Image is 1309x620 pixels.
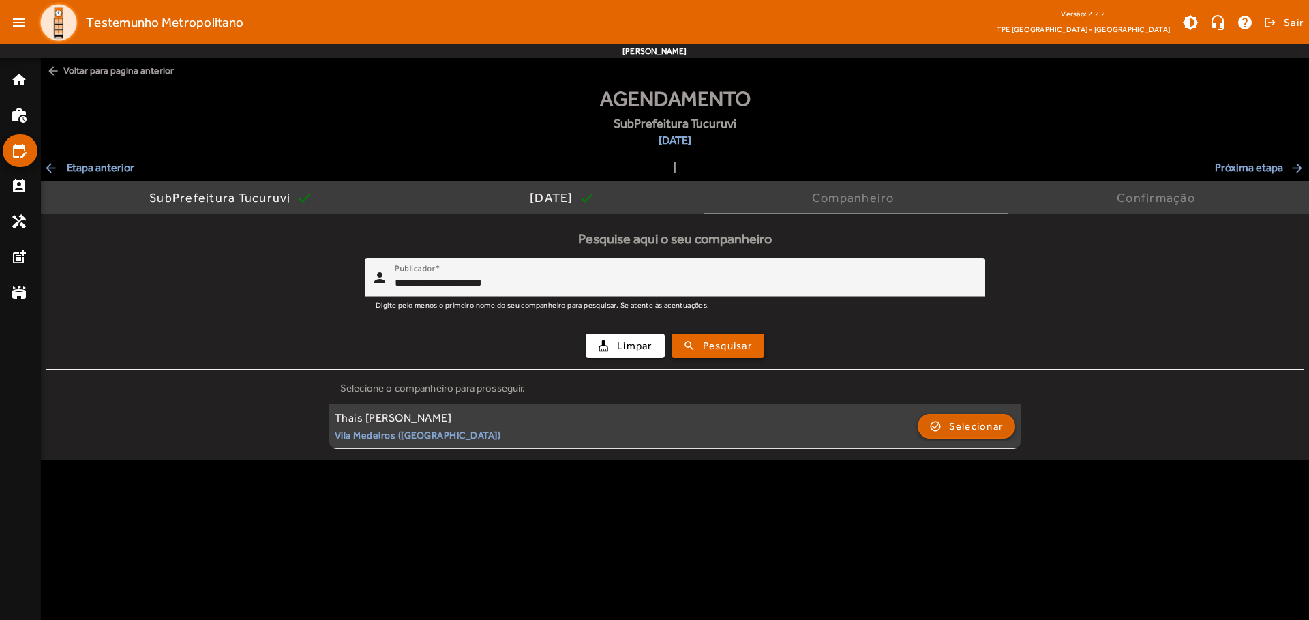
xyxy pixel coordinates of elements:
mat-icon: work_history [11,107,27,123]
mat-icon: arrow_forward [1290,161,1306,175]
div: Versão: 2.2.2 [997,5,1170,23]
small: Vila Medeiros ([GEOGRAPHIC_DATA]) [335,429,501,441]
span: Etapa anterior [44,160,134,176]
div: [DATE] [530,191,579,205]
mat-icon: stadium [11,284,27,301]
span: Voltar para pagina anterior [41,58,1309,83]
mat-icon: perm_contact_calendar [11,178,27,194]
button: Sair [1262,12,1304,33]
mat-icon: person [372,269,388,286]
mat-icon: post_add [11,249,27,265]
mat-icon: edit_calendar [11,143,27,159]
span: Sair [1284,12,1304,33]
span: Selecionar [949,418,1004,434]
mat-icon: check [297,190,313,206]
div: Companheiro [812,191,900,205]
span: Próxima etapa [1215,160,1306,176]
mat-hint: Digite pelo menos o primeiro nome do seu companheiro para pesquisar. Se atente às acentuações. [376,297,710,312]
div: SubPrefeitura Tucuruvi [149,191,297,205]
img: Logo TPE [38,2,79,43]
mat-icon: arrow_back [44,161,60,175]
mat-icon: menu [5,9,33,36]
span: Testemunho Metropolitano [86,12,243,33]
mat-icon: check [579,190,595,206]
div: Confirmação [1117,191,1201,205]
div: Selecione o companheiro para prosseguir. [340,381,1010,396]
button: Limpar [586,334,665,358]
span: Limpar [617,338,652,354]
span: SubPrefeitura Tucuruvi [614,114,736,132]
button: Pesquisar [672,334,764,358]
span: Pesquisar [703,338,752,354]
div: Thais [PERSON_NAME] [335,411,501,426]
span: TPE [GEOGRAPHIC_DATA] - [GEOGRAPHIC_DATA] [997,23,1170,36]
h5: Pesquise aqui o seu companheiro [46,231,1304,247]
span: Agendamento [600,83,751,114]
span: [DATE] [614,132,736,149]
span: | [674,160,676,176]
mat-label: Publicador [395,263,435,273]
a: Testemunho Metropolitano [33,2,243,43]
mat-icon: handyman [11,213,27,230]
mat-icon: home [11,72,27,88]
mat-icon: arrow_back [46,64,60,78]
button: Selecionar [918,414,1016,439]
